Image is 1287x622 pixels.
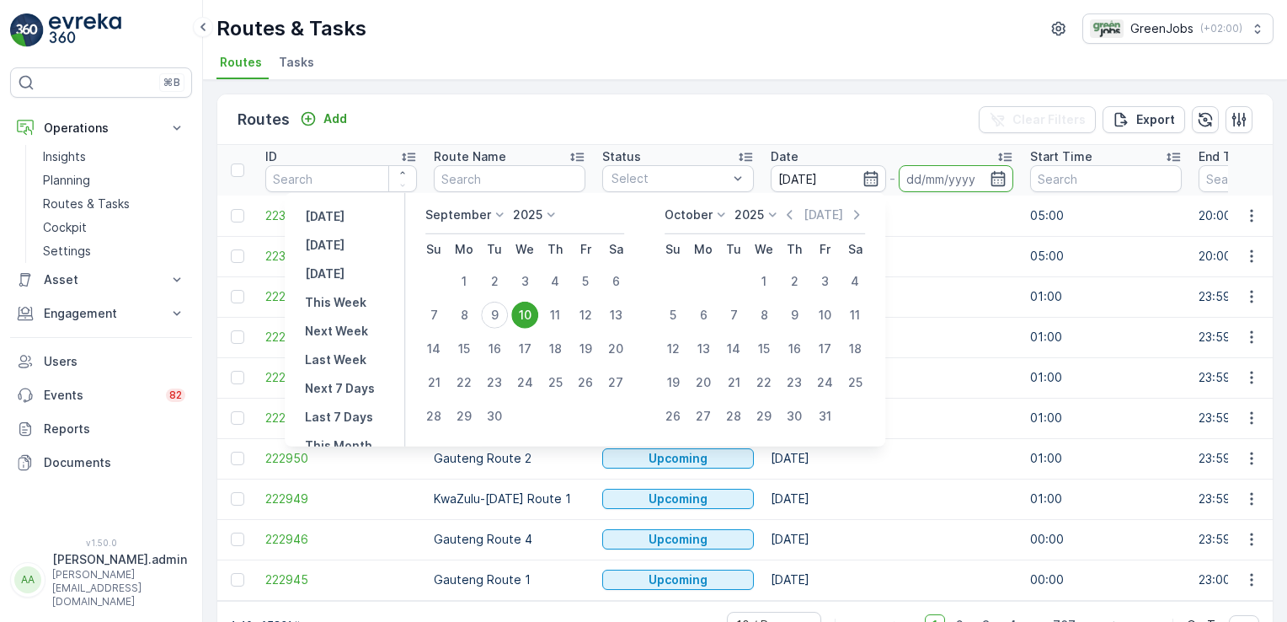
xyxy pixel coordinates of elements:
[44,120,158,137] p: Operations
[481,335,508,362] div: 16
[1199,148,1253,165] p: End Time
[43,219,87,236] p: Cockpit
[163,76,180,89] p: ⌘B
[420,403,447,430] div: 28
[231,533,244,546] div: Toggle Row Selected
[1012,111,1086,128] p: Clear Filters
[542,369,569,396] div: 25
[10,551,192,609] button: AA[PERSON_NAME].admin[PERSON_NAME][EMAIL_ADDRESS][DOMAIN_NAME]
[1022,196,1190,236] td: 05:00
[305,208,344,225] p: [DATE]
[220,54,262,71] span: Routes
[298,235,351,255] button: Today
[305,237,344,254] p: [DATE]
[781,403,808,430] div: 30
[809,234,840,265] th: Friday
[1022,519,1190,560] td: 00:00
[649,571,708,588] p: Upcoming
[542,302,569,329] div: 11
[481,369,508,396] div: 23
[481,268,508,295] div: 2
[265,531,417,548] a: 222946
[570,234,601,265] th: Friday
[298,378,382,399] button: Next 7 Days
[298,292,373,313] button: This Week
[665,206,713,223] p: October
[451,302,478,329] div: 8
[690,302,717,329] div: 6
[49,13,121,47] img: logo_light-DOdMpM7g.png
[10,538,192,548] span: v 1.50.0
[602,489,754,509] button: Upcoming
[298,350,373,370] button: Last Week
[231,452,244,465] div: Toggle Row Selected
[690,335,717,362] div: 13
[1022,317,1190,357] td: 01:00
[750,335,777,362] div: 15
[265,165,417,192] input: Search
[734,206,764,223] p: 2025
[44,454,185,471] p: Documents
[542,335,569,362] div: 18
[899,165,1014,192] input: dd/mm/yyyy
[449,234,479,265] th: Monday
[601,234,631,265] th: Saturday
[720,369,747,396] div: 21
[169,389,182,402] p: 82
[44,271,158,288] p: Asset
[36,169,192,192] a: Planning
[434,148,506,165] p: Route Name
[690,369,717,396] div: 20
[36,192,192,216] a: Routes & Tasks
[649,531,708,548] p: Upcoming
[781,369,808,396] div: 23
[1130,20,1194,37] p: GreenJobs
[305,437,372,454] p: This Month
[511,335,538,362] div: 17
[479,234,510,265] th: Tuesday
[811,268,838,295] div: 3
[265,491,417,507] a: 222949
[231,371,244,384] div: Toggle Row Selected
[265,410,417,426] a: 222951
[265,369,417,386] a: 222952
[841,302,868,329] div: 11
[804,206,843,223] p: [DATE]
[10,13,44,47] img: logo
[660,403,686,430] div: 26
[811,403,838,430] div: 31
[513,206,542,223] p: 2025
[660,369,686,396] div: 19
[1082,13,1274,44] button: GreenJobs(+02:00)
[420,369,447,396] div: 21
[1022,357,1190,398] td: 01:00
[1090,19,1124,38] img: Green_Jobs_Logo.png
[781,335,808,362] div: 16
[279,54,314,71] span: Tasks
[265,248,417,265] span: 223032
[231,411,244,425] div: Toggle Row Selected
[36,239,192,263] a: Settings
[572,268,599,295] div: 5
[231,330,244,344] div: Toggle Row Selected
[841,369,868,396] div: 25
[43,243,91,260] p: Settings
[305,409,373,426] p: Last 7 Days
[10,263,192,297] button: Asset
[1030,165,1182,192] input: Search
[52,568,187,609] p: [PERSON_NAME][EMAIL_ADDRESS][DOMAIN_NAME]
[750,403,777,430] div: 29
[660,302,686,329] div: 5
[265,288,417,305] a: 222954
[602,148,641,165] p: Status
[511,302,538,329] div: 10
[44,305,158,322] p: Engagement
[36,145,192,169] a: Insights
[265,450,417,467] a: 222950
[762,398,1022,438] td: [DATE]
[602,335,629,362] div: 20
[36,216,192,239] a: Cockpit
[14,566,41,593] div: AA
[511,369,538,396] div: 24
